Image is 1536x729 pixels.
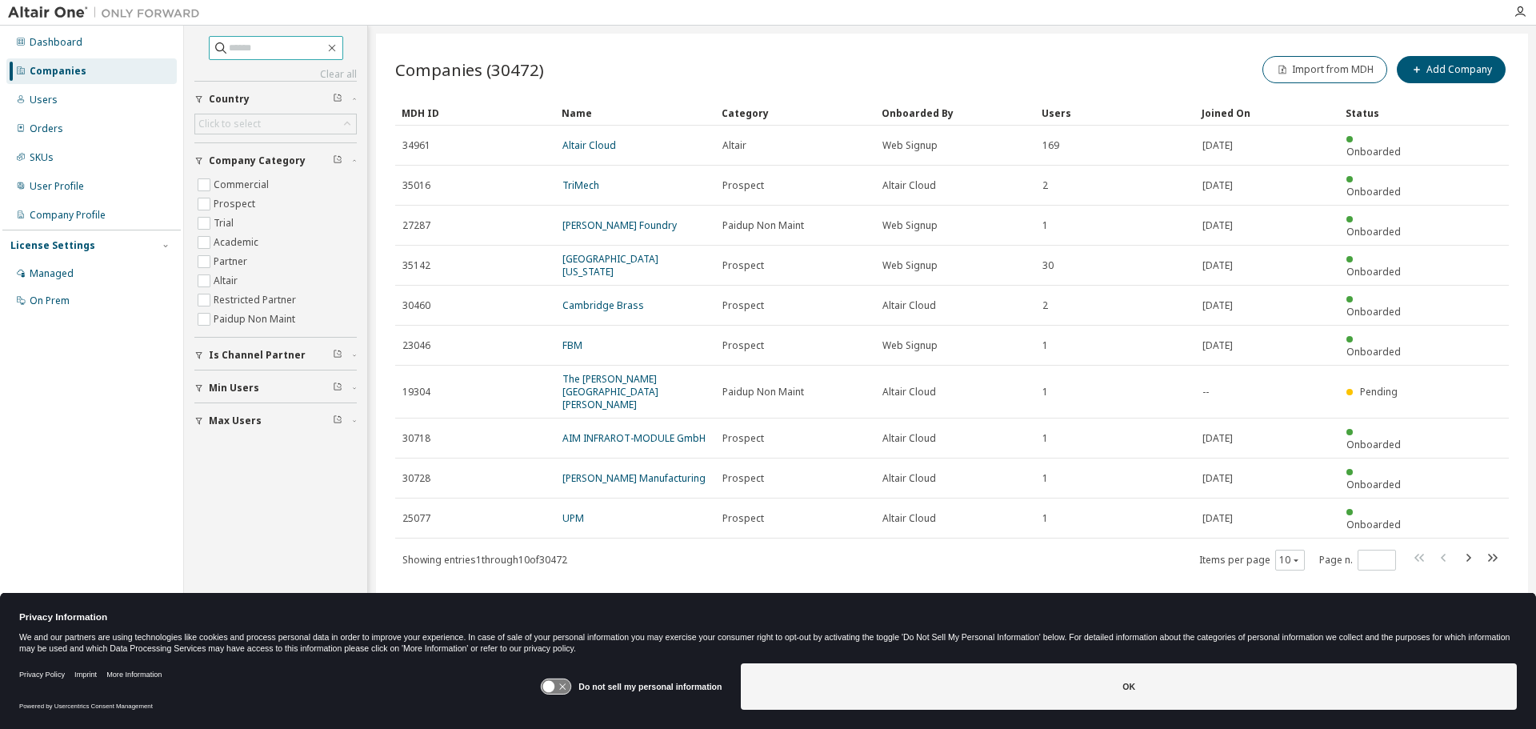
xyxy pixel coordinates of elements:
[30,294,70,307] div: On Prem
[1202,472,1233,485] span: [DATE]
[1346,305,1401,318] span: Onboarded
[722,299,764,312] span: Prospect
[1346,265,1401,278] span: Onboarded
[333,415,342,427] span: Clear filter
[1202,512,1233,525] span: [DATE]
[1346,438,1401,451] span: Onboarded
[722,472,764,485] span: Prospect
[214,175,272,194] label: Commercial
[882,219,938,232] span: Web Signup
[194,371,357,406] button: Min Users
[402,259,430,272] span: 35142
[882,100,1029,126] div: Onboarded By
[1319,550,1396,571] span: Page n.
[1202,100,1333,126] div: Joined On
[1262,56,1387,83] button: Import from MDH
[1042,432,1048,445] span: 1
[1042,179,1048,192] span: 2
[722,512,764,525] span: Prospect
[562,338,582,352] a: FBM
[195,114,356,134] div: Click to select
[194,82,357,117] button: Country
[882,139,938,152] span: Web Signup
[562,138,616,152] a: Altair Cloud
[1397,56,1506,83] button: Add Company
[402,432,430,445] span: 30718
[30,151,54,164] div: SKUs
[402,512,430,525] span: 25077
[214,214,237,233] label: Trial
[562,100,709,126] div: Name
[402,139,430,152] span: 34961
[10,239,95,252] div: License Settings
[562,372,658,411] a: The [PERSON_NAME][GEOGRAPHIC_DATA][PERSON_NAME]
[722,179,764,192] span: Prospect
[395,58,544,81] span: Companies (30472)
[402,386,430,399] span: 19304
[402,553,567,567] span: Showing entries 1 through 10 of 30472
[214,271,241,290] label: Altair
[209,93,250,106] span: Country
[8,5,208,21] img: Altair One
[562,218,677,232] a: [PERSON_NAME] Foundry
[722,339,764,352] span: Prospect
[194,143,357,178] button: Company Category
[402,339,430,352] span: 23046
[1202,432,1233,445] span: [DATE]
[722,219,804,232] span: Paidup Non Maint
[722,432,764,445] span: Prospect
[402,299,430,312] span: 30460
[1042,299,1048,312] span: 2
[1202,139,1233,152] span: [DATE]
[1042,139,1059,152] span: 169
[1346,518,1401,531] span: Onboarded
[1346,478,1401,491] span: Onboarded
[333,154,342,167] span: Clear filter
[722,259,764,272] span: Prospect
[562,511,584,525] a: UPM
[722,139,746,152] span: Altair
[30,122,63,135] div: Orders
[194,403,357,439] button: Max Users
[30,36,82,49] div: Dashboard
[209,382,259,395] span: Min Users
[209,349,306,362] span: Is Channel Partner
[722,386,804,399] span: Paidup Non Maint
[882,472,936,485] span: Altair Cloud
[562,252,658,278] a: [GEOGRAPHIC_DATA][US_STATE]
[882,386,936,399] span: Altair Cloud
[1202,339,1233,352] span: [DATE]
[1279,554,1301,567] button: 10
[194,338,357,373] button: Is Channel Partner
[1202,386,1209,399] span: --
[214,252,250,271] label: Partner
[30,209,106,222] div: Company Profile
[30,267,74,280] div: Managed
[1346,100,1413,126] div: Status
[1042,386,1048,399] span: 1
[30,65,86,78] div: Companies
[1042,100,1189,126] div: Users
[209,154,306,167] span: Company Category
[1202,219,1233,232] span: [DATE]
[562,471,706,485] a: [PERSON_NAME] Manufacturing
[882,179,936,192] span: Altair Cloud
[402,472,430,485] span: 30728
[882,512,936,525] span: Altair Cloud
[562,298,644,312] a: Cambridge Brass
[333,349,342,362] span: Clear filter
[882,432,936,445] span: Altair Cloud
[562,178,599,192] a: TriMech
[1202,259,1233,272] span: [DATE]
[1042,259,1054,272] span: 30
[214,290,299,310] label: Restricted Partner
[1042,472,1048,485] span: 1
[1346,145,1401,158] span: Onboarded
[214,310,298,329] label: Paidup Non Maint
[214,233,262,252] label: Academic
[402,100,549,126] div: MDH ID
[198,118,261,130] div: Click to select
[333,93,342,106] span: Clear filter
[1042,339,1048,352] span: 1
[30,180,84,193] div: User Profile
